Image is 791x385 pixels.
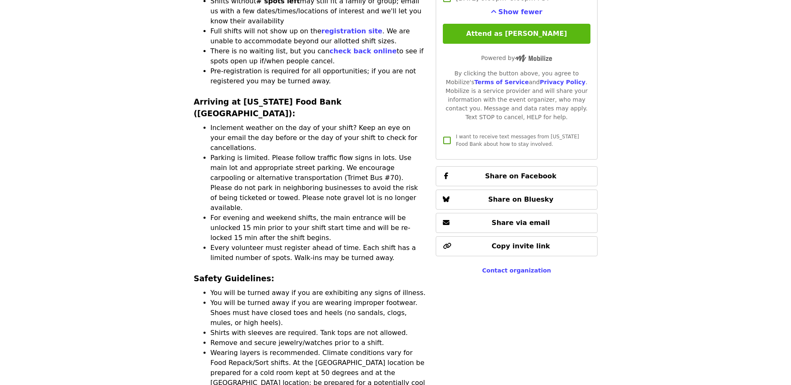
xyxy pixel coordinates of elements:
button: See more timeslots [491,7,542,17]
li: Parking is limited. Please follow traffic flow signs in lots. Use main lot and appropriate street... [211,153,426,213]
span: Copy invite link [492,242,550,250]
span: Powered by [481,55,552,61]
button: Share on Bluesky [436,190,597,210]
strong: Safety Guidelines: [194,274,274,283]
li: For evening and weekend shifts, the main entrance will be unlocked 15 min prior to your shift sta... [211,213,426,243]
button: Share on Facebook [436,166,597,186]
li: You will be turned away if you are wearing improper footwear. Shoes must have closed toes and hee... [211,298,426,328]
li: Pre-registration is required for all opportunities; if you are not registered you may be turned a... [211,66,426,86]
li: You will be turned away if you are exhibiting any signs of illness. [211,288,426,298]
a: registration site [321,27,382,35]
button: Share via email [436,213,597,233]
strong: Arriving at [US_STATE] Food Bank ([GEOGRAPHIC_DATA]): [194,97,342,118]
a: Contact organization [482,267,551,274]
li: Shirts with sleeves are required. Tank tops are not allowed. [211,328,426,338]
span: I want to receive text messages from [US_STATE] Food Bank about how to stay involved. [456,134,579,147]
button: Attend as [PERSON_NAME] [443,24,590,44]
a: Terms of Service [474,79,529,85]
div: By clicking the button above, you agree to Mobilize's and . Mobilize is a service provider and wi... [443,69,590,122]
span: Share on Bluesky [488,195,554,203]
span: Show fewer [498,8,542,16]
span: Share via email [492,219,550,227]
a: Privacy Policy [540,79,585,85]
li: Every volunteer must register ahead of time. Each shift has a limited number of spots. Walk-ins m... [211,243,426,263]
button: Copy invite link [436,236,597,256]
li: Inclement weather on the day of your shift? Keep an eye on your email the day before or the day o... [211,123,426,153]
a: check back online [329,47,397,55]
img: Powered by Mobilize [515,55,552,62]
li: Remove and secure jewelry/watches prior to a shift. [211,338,426,348]
li: Full shifts will not show up on the . We are unable to accommodate beyond our allotted shift sizes. [211,26,426,46]
span: Share on Facebook [485,172,556,180]
li: There is no waiting list, but you can to see if spots open up if/when people cancel. [211,46,426,66]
